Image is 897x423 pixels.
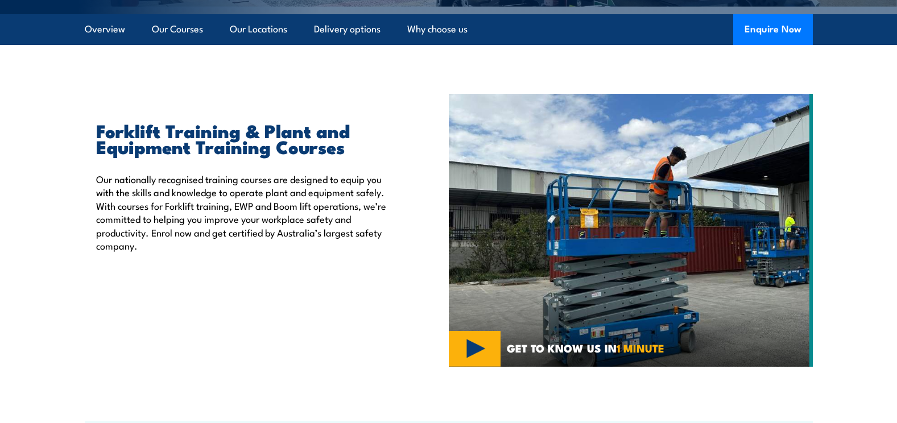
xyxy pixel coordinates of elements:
a: Why choose us [407,14,468,44]
a: Our Courses [152,14,203,44]
img: Verification of Competency (VOC) for Elevating Work Platform (EWP) Under 11m [449,94,813,367]
button: Enquire Now [733,14,813,45]
a: Delivery options [314,14,381,44]
a: Our Locations [230,14,287,44]
p: Our nationally recognised training courses are designed to equip you with the skills and knowledg... [96,172,396,252]
span: GET TO KNOW US IN [507,343,664,353]
a: Overview [85,14,125,44]
h2: Forklift Training & Plant and Equipment Training Courses [96,122,396,154]
strong: 1 MINUTE [617,339,664,356]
